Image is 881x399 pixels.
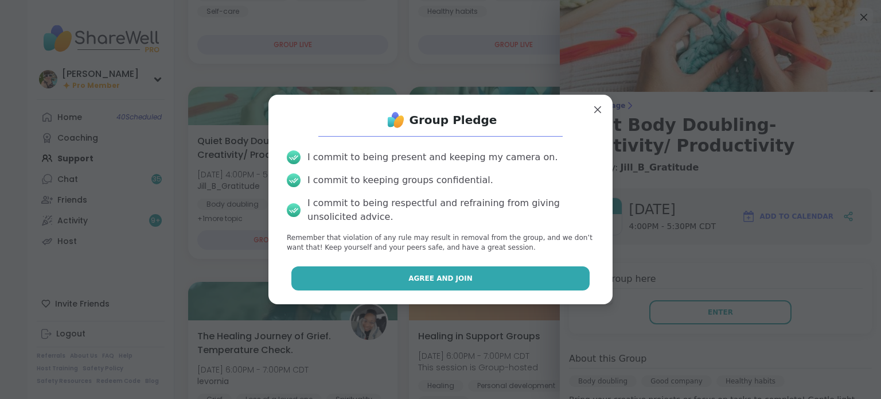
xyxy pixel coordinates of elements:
p: Remember that violation of any rule may result in removal from the group, and we don’t want that!... [287,233,594,253]
img: ShareWell Logo [384,109,407,131]
div: I commit to keeping groups confidential. [307,173,493,187]
button: Agree and Join [291,266,590,290]
div: I commit to being respectful and refraining from giving unsolicited advice. [307,196,594,224]
div: I commit to being present and keeping my camera on. [307,150,558,164]
h1: Group Pledge [410,112,497,128]
span: Agree and Join [408,273,473,284]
